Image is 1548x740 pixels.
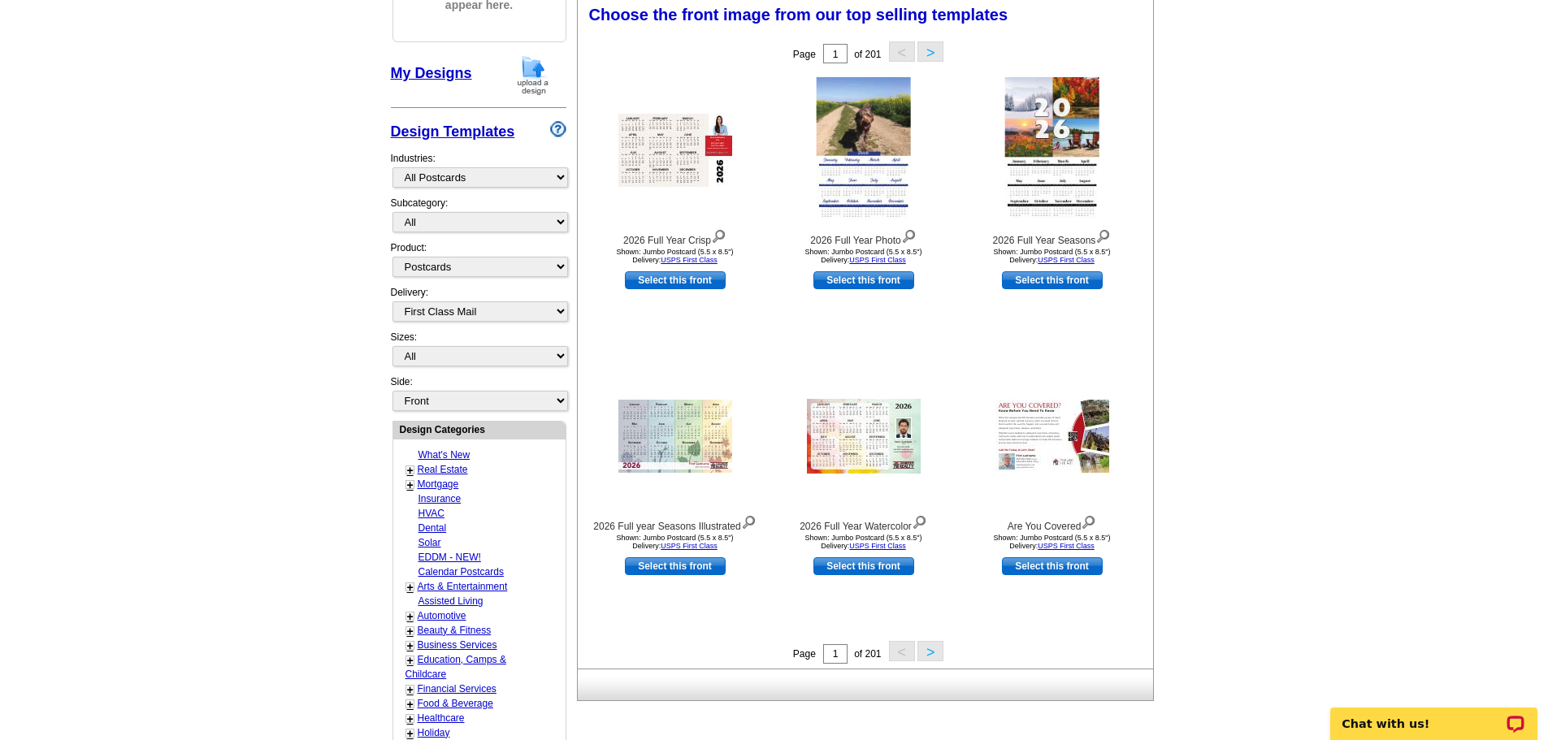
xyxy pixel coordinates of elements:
[418,727,450,738] a: Holiday
[407,625,414,638] a: +
[816,77,911,223] img: 2026 Full Year Photo
[849,256,906,264] a: USPS First Class
[418,493,462,504] a: Insurance
[774,512,953,534] div: 2026 Full Year Watercolor
[807,399,921,474] img: 2026 Full Year Watercolor
[391,196,566,240] div: Subcategory:
[1081,512,1096,530] img: view design details
[854,49,881,60] span: of 201
[512,54,554,96] img: upload-design
[407,654,414,667] a: +
[550,121,566,137] img: design-wizard-help-icon.png
[917,641,943,661] button: >
[813,557,914,575] a: use this design
[418,552,481,563] a: EDDM - NEW!
[711,226,726,244] img: view design details
[963,248,1142,264] div: Shown: Jumbo Postcard (5.5 x 8.5") Delivery:
[849,542,906,550] a: USPS First Class
[917,41,943,62] button: >
[418,712,465,724] a: Healthcare
[912,512,927,530] img: view design details
[774,248,953,264] div: Shown: Jumbo Postcard (5.5 x 8.5") Delivery:
[995,400,1109,473] img: Are You Covered
[618,114,732,187] img: 2026 Full Year Crisp
[407,712,414,725] a: +
[418,522,447,534] a: Dental
[418,610,466,621] a: Automotive
[793,648,816,660] span: Page
[418,698,493,709] a: Food & Beverage
[1004,77,1099,223] img: 2026 Full Year Seasons
[889,41,915,62] button: <
[901,226,917,244] img: view design details
[1038,542,1095,550] a: USPS First Class
[391,143,566,196] div: Industries:
[418,625,492,636] a: Beauty & Fitness
[391,65,472,81] a: My Designs
[1002,271,1103,289] a: use this design
[418,508,444,519] a: HVAC
[407,698,414,711] a: +
[963,512,1142,534] div: Are You Covered
[418,449,470,461] a: What's New
[391,123,515,140] a: Design Templates
[407,639,414,652] a: +
[1320,689,1548,740] iframe: LiveChat chat widget
[586,248,765,264] div: Shown: Jumbo Postcard (5.5 x 8.5") Delivery:
[586,226,765,248] div: 2026 Full Year Crisp
[963,226,1142,248] div: 2026 Full Year Seasons
[586,534,765,550] div: Shown: Jumbo Postcard (5.5 x 8.5") Delivery:
[813,271,914,289] a: use this design
[407,683,414,696] a: +
[1095,226,1111,244] img: view design details
[774,226,953,248] div: 2026 Full Year Photo
[407,610,414,623] a: +
[391,240,566,285] div: Product:
[1002,557,1103,575] a: use this design
[889,641,915,661] button: <
[1038,256,1095,264] a: USPS First Class
[391,374,566,413] div: Side:
[586,512,765,534] div: 2026 Full year Seasons Illustrated
[418,537,441,548] a: Solar
[405,654,506,680] a: Education, Camps & Childcare
[391,285,566,330] div: Delivery:
[589,6,1008,24] span: Choose the front image from our top selling templates
[741,512,757,530] img: view design details
[963,534,1142,550] div: Shown: Jumbo Postcard (5.5 x 8.5") Delivery:
[407,464,414,477] a: +
[407,581,414,594] a: +
[625,271,726,289] a: use this design
[407,727,414,740] a: +
[418,581,508,592] a: Arts & Entertainment
[418,566,504,578] a: Calendar Postcards
[418,478,459,490] a: Mortgage
[661,542,718,550] a: USPS First Class
[418,464,468,475] a: Real Estate
[418,683,496,695] a: Financial Services
[393,422,566,437] div: Design Categories
[774,534,953,550] div: Shown: Jumbo Postcard (5.5 x 8.5") Delivery:
[661,256,718,264] a: USPS First Class
[391,330,566,374] div: Sizes:
[793,49,816,60] span: Page
[625,557,726,575] a: use this design
[854,648,881,660] span: of 201
[407,478,414,491] a: +
[418,639,497,651] a: Business Services
[418,595,483,607] a: Assisted Living
[618,400,732,473] img: 2026 Full year Seasons Illustrated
